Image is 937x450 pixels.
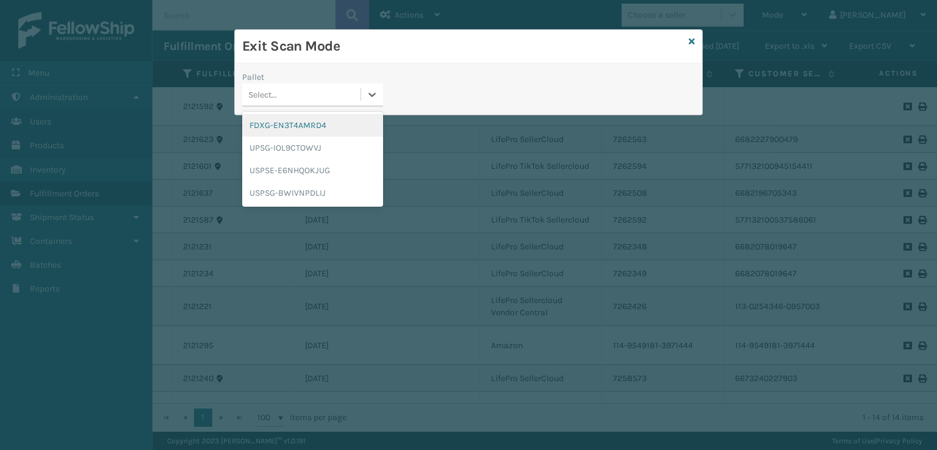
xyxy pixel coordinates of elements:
div: UPSG-IOL9CTOWVJ [242,137,383,159]
h3: Exit Scan Mode [242,37,684,55]
div: USPSG-BWIVNPDLIJ [242,182,383,204]
div: Select... [248,88,277,101]
label: Pallet [242,71,264,84]
div: USPSE-E6NHQOKJUG [242,159,383,182]
div: FDXG-EN3T4AMRD4 [242,114,383,137]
